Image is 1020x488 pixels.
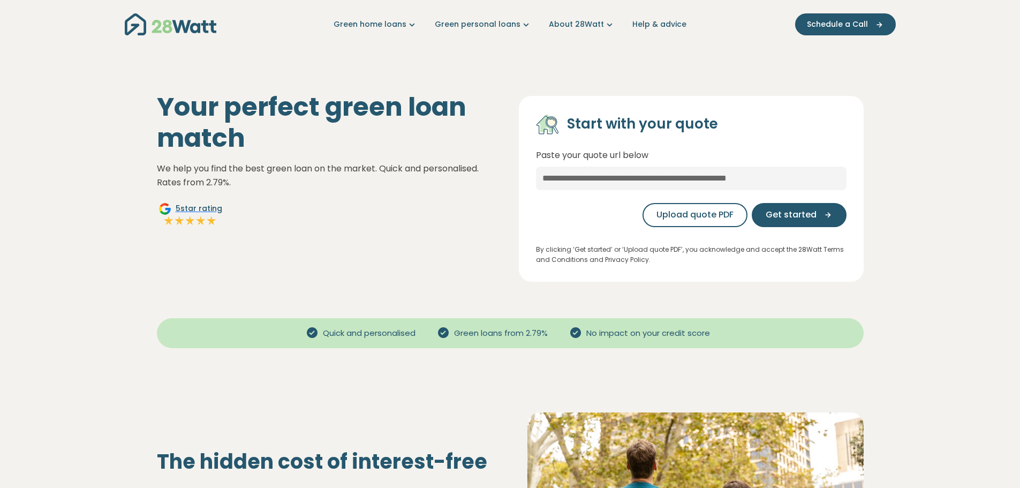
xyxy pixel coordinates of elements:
[536,244,847,265] p: By clicking ‘Get started’ or ‘Upload quote PDF’, you acknowledge and accept the 28Watt Terms and ...
[643,203,747,227] button: Upload quote PDF
[549,19,615,30] a: About 28Watt
[582,327,714,340] span: No impact on your credit score
[174,215,185,226] img: Full star
[536,148,847,162] p: Paste your quote url below
[157,92,502,153] h1: Your perfect green loan match
[163,215,174,226] img: Full star
[656,208,734,221] span: Upload quote PDF
[125,13,216,35] img: 28Watt
[807,19,868,30] span: Schedule a Call
[450,327,552,340] span: Green loans from 2.79%
[632,19,686,30] a: Help & advice
[125,11,896,38] nav: Main navigation
[752,203,847,227] button: Get started
[195,215,206,226] img: Full star
[176,203,222,214] span: 5 star rating
[334,19,418,30] a: Green home loans
[206,215,217,226] img: Full star
[158,202,171,215] img: Google
[157,162,502,189] p: We help you find the best green loan on the market. Quick and personalised. Rates from 2.79%.
[766,208,817,221] span: Get started
[157,202,224,228] a: Google5star ratingFull starFull starFull starFull starFull star
[185,215,195,226] img: Full star
[567,115,718,133] h4: Start with your quote
[157,449,493,474] h2: The hidden cost of interest-free
[319,327,420,340] span: Quick and personalised
[435,19,532,30] a: Green personal loans
[795,13,896,35] button: Schedule a Call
